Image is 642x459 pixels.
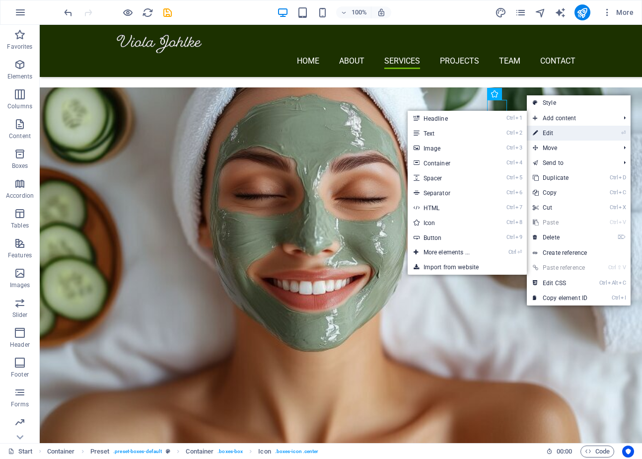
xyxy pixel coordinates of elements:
[555,7,566,18] i: AI Writer
[610,219,618,226] i: Ctrl
[506,234,514,240] i: Ctrl
[495,7,506,18] i: Design (Ctrl+Alt+Y)
[527,215,593,230] a: CtrlVPaste
[527,276,593,291] a: CtrlAltCEdit CSS
[608,264,616,271] i: Ctrl
[6,192,34,200] p: Accordion
[515,204,522,211] i: 7
[408,230,490,245] a: Ctrl9Button
[535,6,547,18] button: navigator
[580,446,614,458] button: Code
[7,102,32,110] p: Columns
[122,6,134,18] button: Click here to leave preview mode and continue editing
[12,162,28,170] p: Boxes
[557,446,572,458] span: 00 00
[186,446,214,458] span: Click to select. Double-click to edit
[527,185,593,200] a: CtrlCCopy
[621,295,626,301] i: I
[113,446,162,458] span: . preset-boxes-default
[506,130,514,136] i: Ctrl
[564,448,565,455] span: :
[527,141,616,155] span: Move
[619,204,626,211] i: X
[351,6,367,18] h6: 100%
[258,446,271,458] span: Click to select. Double-click to edit
[618,234,626,240] i: ⌦
[11,371,29,379] p: Footer
[142,6,153,18] button: reload
[515,7,526,18] i: Pages (Ctrl+Alt+S)
[495,6,507,18] button: design
[408,126,490,141] a: Ctrl2Text
[527,200,593,215] a: CtrlXCut
[10,281,30,289] p: Images
[555,6,567,18] button: text_generator
[506,159,514,166] i: Ctrl
[623,264,626,271] i: V
[408,111,490,126] a: Ctrl1Headline
[506,174,514,181] i: Ctrl
[621,130,626,136] i: ⏎
[515,130,522,136] i: 2
[408,185,490,200] a: Ctrl6Separator
[608,280,618,286] i: Alt
[527,95,631,110] a: Style
[622,446,634,458] button: Usercentrics
[515,115,522,121] i: 1
[535,7,546,18] i: Navigator
[62,6,74,18] button: undo
[619,219,626,226] i: V
[506,115,514,121] i: Ctrl
[408,260,527,275] a: Import from website
[612,295,620,301] i: Ctrl
[527,260,593,275] a: Ctrl⇧VPaste reference
[576,7,588,18] i: Publish
[585,446,610,458] span: Code
[515,6,527,18] button: pages
[515,219,522,226] i: 8
[506,189,514,196] i: Ctrl
[408,245,490,260] a: Ctrl⏎More elements ...
[9,132,31,140] p: Content
[515,234,522,240] i: 9
[610,174,618,181] i: Ctrl
[7,73,33,80] p: Elements
[527,291,593,306] a: CtrlICopy element ID
[7,43,32,51] p: Favorites
[8,251,32,259] p: Features
[610,204,618,211] i: Ctrl
[546,446,572,458] h6: Session time
[161,6,173,18] button: save
[619,174,626,181] i: D
[336,6,371,18] button: 100%
[527,155,616,170] a: Send to
[12,311,28,319] p: Slider
[408,155,490,170] a: Ctrl4Container
[602,7,634,17] span: More
[599,280,607,286] i: Ctrl
[275,446,319,458] span: . boxes-icon .center
[598,4,638,20] button: More
[11,400,29,408] p: Forms
[617,264,622,271] i: ⇧
[517,249,522,255] i: ⏎
[166,449,170,454] i: This element is a customizable preset
[527,245,631,260] a: Create reference
[11,222,29,229] p: Tables
[162,7,173,18] i: Save (Ctrl+S)
[10,341,30,349] p: Header
[506,204,514,211] i: Ctrl
[527,230,593,245] a: ⌦Delete
[142,7,153,18] i: Reload page
[610,189,618,196] i: Ctrl
[574,4,590,20] button: publish
[508,249,516,255] i: Ctrl
[527,111,616,126] span: Add content
[6,430,33,438] p: Marketing
[47,446,319,458] nav: breadcrumb
[47,446,75,458] span: Click to select. Double-click to edit
[515,174,522,181] i: 5
[408,215,490,230] a: Ctrl8Icon
[8,446,33,458] a: Click to cancel selection. Double-click to open Pages
[515,159,522,166] i: 4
